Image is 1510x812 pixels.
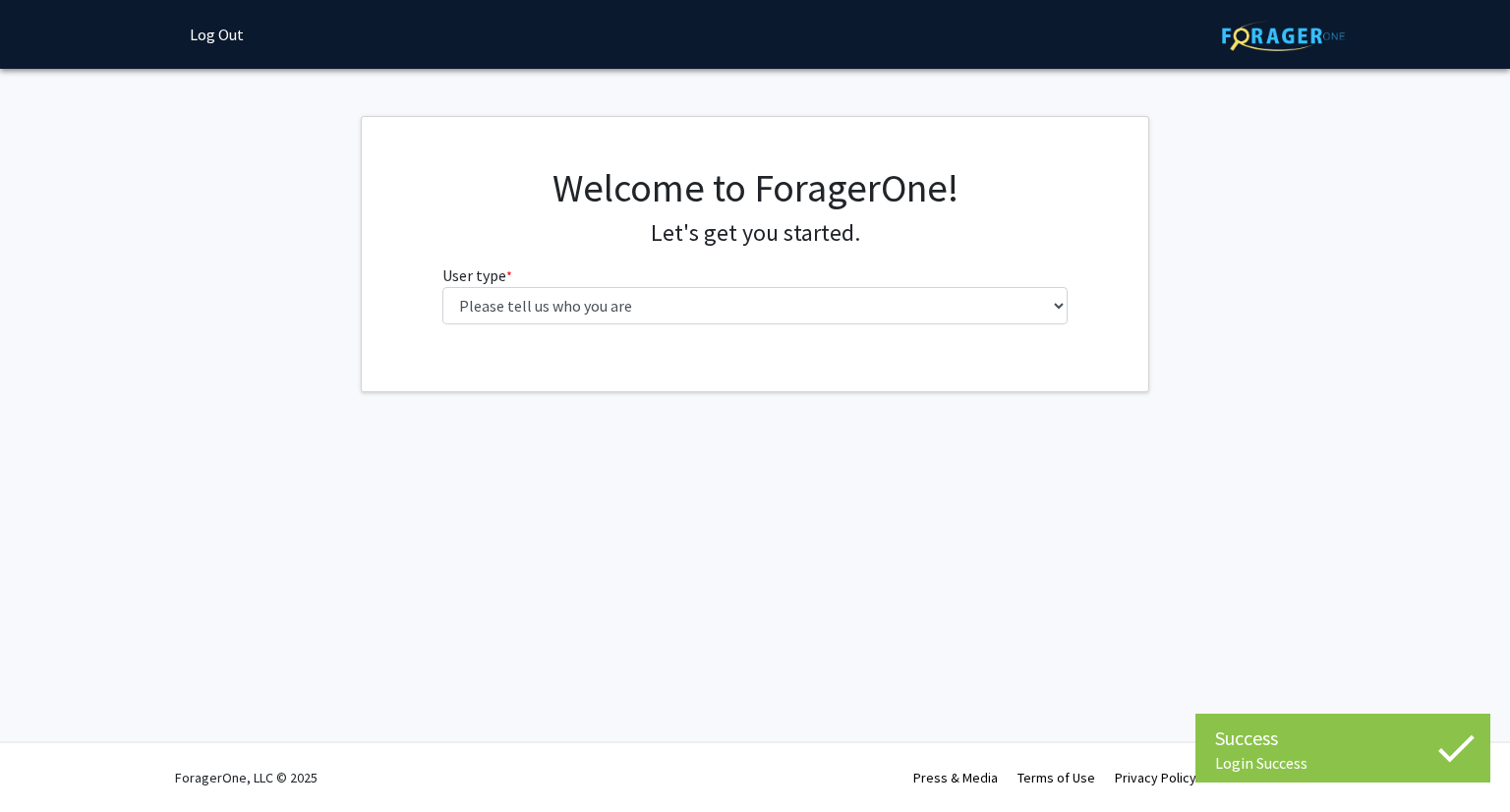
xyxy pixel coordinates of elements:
[175,743,318,812] div: ForagerOne, LLC © 2025
[913,769,998,786] a: Press & Media
[442,219,1069,248] h4: Let's get you started.
[1017,769,1095,786] a: Terms of Use
[1215,724,1471,753] div: Success
[1215,753,1471,773] div: Login Success
[1115,769,1196,786] a: Privacy Policy
[1222,21,1345,51] img: ForagerOne Logo
[442,164,1069,211] h1: Welcome to ForagerOne!
[442,263,512,287] label: User type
